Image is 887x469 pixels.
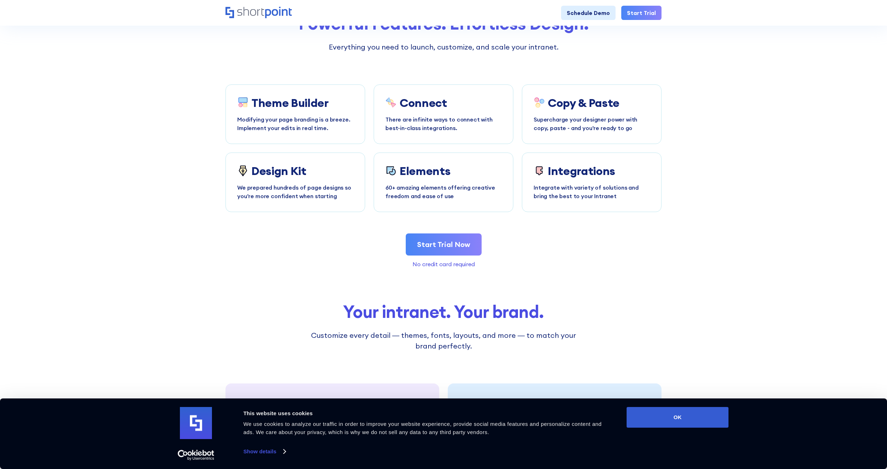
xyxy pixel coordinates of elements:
iframe: Chat Widget [759,386,887,469]
p: Integrate with variety of solutions and bring the best to your Intranet [534,183,650,200]
p: There are infinite ways to connect with best-in-class integrations. [385,115,502,132]
p: 60+ amazing elements offering creative freedom and ease of use [385,183,502,200]
img: logo [180,407,212,439]
a: Home [225,7,292,19]
p: We prepared hundreds of page designs so you're more confident when starting [237,183,353,200]
p: Supercharge your designer power with copy, paste - and you're ready to go [534,115,650,132]
div: This website uses cookies [243,409,611,418]
a: Start Trial Now [406,233,482,256]
h3: Integrations [548,164,615,177]
div: Customize every detail — themes, fonts, layouts, and more — to match your brand perfectly. [304,330,583,351]
a: Usercentrics Cookiebot - opens in a new window [165,450,227,460]
a: Show details [243,446,285,457]
a: Start Trial [621,6,662,20]
p: Modifying your page branding is a breeze. Implement your edits in real time. [237,115,353,132]
h3: Theme Builder [251,96,329,109]
h3: Copy & Paste [548,96,619,109]
div: Powerful Features. Effortless Design. [225,14,662,33]
span: We use cookies to analyze our traffic in order to improve your website experience, provide social... [243,421,602,435]
h3: Elements [400,164,450,177]
a: Schedule Demo [561,6,616,20]
div: Your intranet. Your brand. [251,303,636,321]
h3: Connect [400,96,447,109]
h3: Design Kit [251,164,306,177]
div: Everything you need to launch, customize, and scale your intranet. [304,42,583,52]
div: No credit card required [225,261,662,267]
button: OK [627,407,728,428]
